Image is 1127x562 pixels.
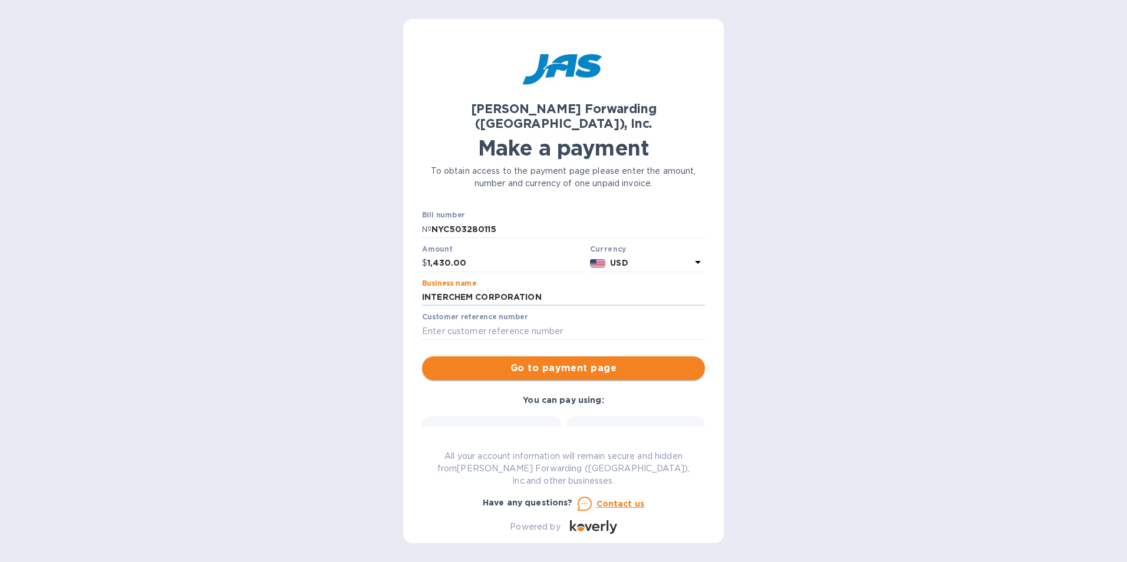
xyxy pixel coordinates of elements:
p: To obtain access to the payment page please enter the amount, number and currency of one unpaid i... [422,165,705,190]
b: [PERSON_NAME] Forwarding ([GEOGRAPHIC_DATA]), Inc. [471,101,657,131]
b: Currency [590,244,627,253]
span: Go to payment page [431,361,696,375]
p: All your account information will remain secure and hidden from [PERSON_NAME] Forwarding ([GEOGRA... [422,450,705,487]
p: $ [422,257,427,269]
b: USD [610,258,628,267]
button: Go to payment page [422,356,705,380]
label: Customer reference number [422,314,528,321]
b: You can pay using: [523,395,604,405]
h1: Make a payment [422,135,705,160]
input: Enter business name [422,289,705,306]
p: № [422,223,431,236]
input: Enter bill number [431,220,705,238]
img: USD [590,259,606,267]
b: Have any questions? [483,498,573,507]
label: Amount [422,246,452,253]
label: Business name [422,280,476,287]
label: Bill number [422,212,464,219]
input: Enter customer reference number [422,322,705,340]
u: Contact us [597,499,645,508]
p: Powered by [510,521,560,533]
input: 0.00 [427,254,585,272]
